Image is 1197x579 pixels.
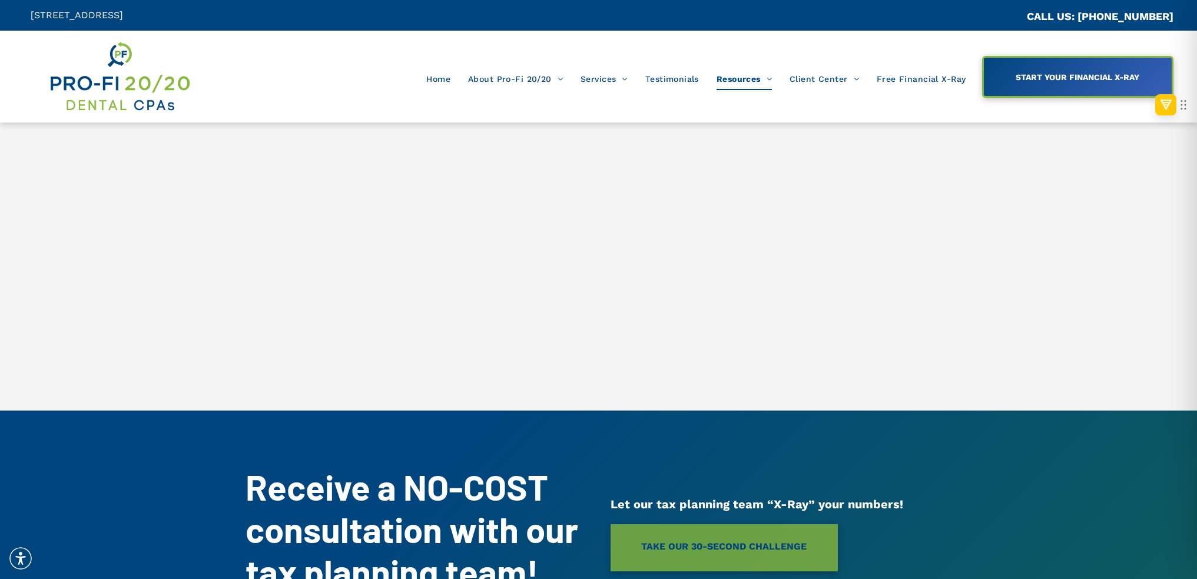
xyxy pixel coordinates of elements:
span: [STREET_ADDRESS] [31,9,123,21]
img: Get Dental CPA Consulting, Bookkeeping, & Bank Loans [48,39,191,114]
a: Services [572,68,636,90]
span: Let our tax planning team “X-Ray” your numbers! [611,497,903,511]
span: CA::CALLC [977,11,1027,22]
span: START YOUR FINANCIAL X-RAY [1012,67,1143,88]
a: TAKE OUR 30-SECOND CHALLENGE [611,524,838,571]
a: START YOUR FINANCIAL X-RAY [982,56,1174,98]
a: Testimonials [636,68,708,90]
a: Client Center [781,68,868,90]
a: Home [417,68,459,90]
a: Free Financial X-Ray [868,68,974,90]
a: Resources [708,68,781,90]
a: CALL US: [PHONE_NUMBER] [1027,10,1173,22]
a: About Pro-Fi 20/20 [459,68,572,90]
span: TAKE OUR 30-SECOND CHALLENGE [641,533,807,560]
